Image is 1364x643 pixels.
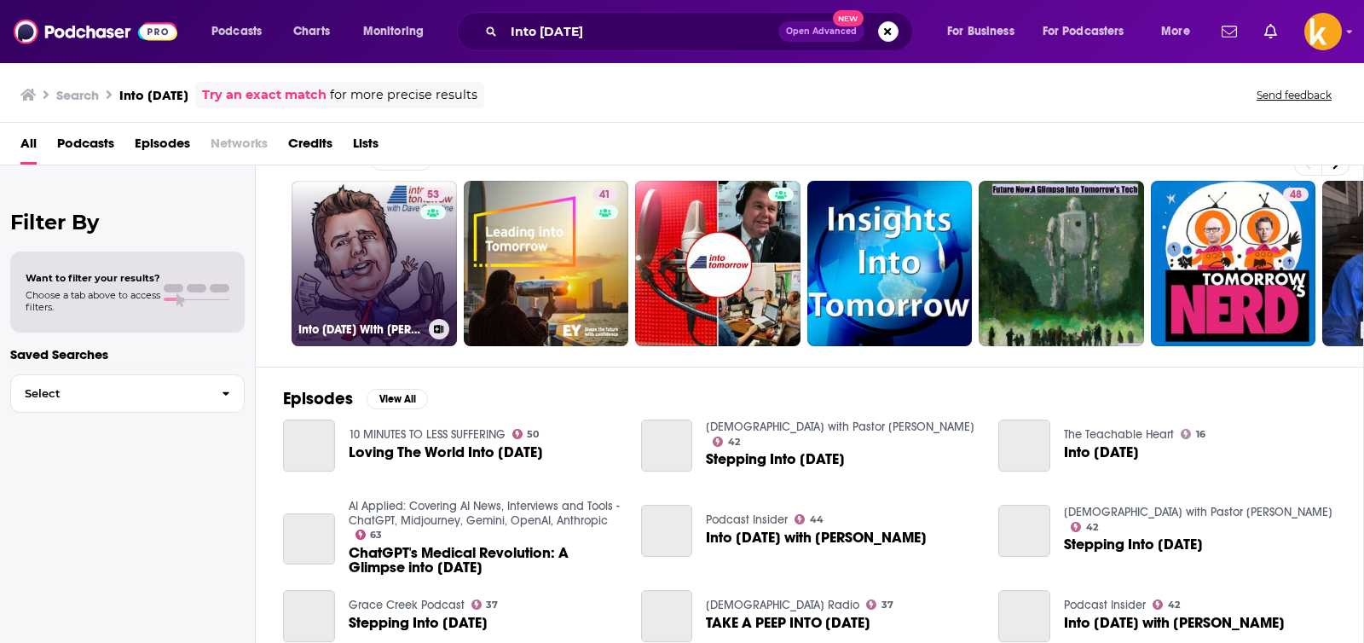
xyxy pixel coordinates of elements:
[599,187,610,204] span: 41
[10,346,245,362] p: Saved Searches
[349,616,488,630] a: Stepping Into Tomorrow
[728,438,740,446] span: 42
[706,530,927,545] a: Into Tomorrow with Dave Graveline
[706,513,788,527] a: Podcast Insider
[427,187,439,204] span: 53
[349,546,621,575] a: ChatGPT's Medical Revolution: A Glimpse into Tomorrow
[1161,20,1190,43] span: More
[833,10,864,26] span: New
[706,452,845,466] span: Stepping Into [DATE]
[998,505,1050,557] a: Stepping Into Tomorrow
[1181,429,1205,439] a: 16
[1153,600,1180,610] a: 42
[504,18,778,45] input: Search podcasts, credits, & more...
[1032,18,1149,45] button: open menu
[473,12,929,51] div: Search podcasts, credits, & more...
[370,531,382,539] span: 63
[26,272,160,284] span: Want to filter your results?
[1215,17,1244,46] a: Show notifications dropdown
[1196,431,1205,438] span: 16
[1149,18,1211,45] button: open menu
[211,130,268,165] span: Networks
[283,388,353,409] h2: Episodes
[706,598,859,612] a: GospelBells Radio
[349,598,465,612] a: Grace Creek Podcast
[56,87,99,103] h3: Search
[1071,522,1098,532] a: 42
[464,181,629,346] a: 41
[283,420,335,472] a: Loving The World Into Tomorrow
[353,130,379,165] a: Lists
[641,420,693,472] a: Stepping Into Tomorrow
[293,20,330,43] span: Charts
[998,590,1050,642] a: Into Tomorrow with Dave Graveline
[349,445,543,460] a: Loving The World Into Tomorrow
[881,601,893,609] span: 37
[349,445,543,460] span: Loving The World Into [DATE]
[706,420,974,434] a: Milestone Church with Pastor Jeff Little
[211,20,262,43] span: Podcasts
[1251,88,1337,102] button: Send feedback
[713,437,740,447] a: 42
[512,429,540,439] a: 50
[706,616,870,630] span: TAKE A PEEP INTO [DATE]
[202,85,327,105] a: Try an exact match
[706,616,870,630] a: TAKE A PEEP INTO TOMORROW
[866,600,893,610] a: 37
[199,18,284,45] button: open menu
[10,210,245,235] h2: Filter By
[471,600,499,610] a: 37
[420,188,446,201] a: 53
[1304,13,1342,50] button: Show profile menu
[349,616,488,630] span: Stepping Into [DATE]
[778,21,864,42] button: Open AdvancedNew
[349,499,620,528] a: AI Applied: Covering AI News, Interviews and Tools - ChatGPT, Midjourney, Gemini, OpenAI, Anthropic
[119,87,188,103] h3: Into [DATE]
[795,514,824,524] a: 44
[11,388,208,399] span: Select
[135,130,190,165] a: Episodes
[1290,187,1302,204] span: 48
[1304,13,1342,50] span: Logged in as sshawan
[1064,616,1285,630] a: Into Tomorrow with Dave Graveline
[298,322,422,337] h3: Into [DATE] With [PERSON_NAME]
[330,85,477,105] span: for more precise results
[292,181,457,346] a: 53Into [DATE] With [PERSON_NAME]
[1064,445,1139,460] span: Into [DATE]
[706,452,845,466] a: Stepping Into Tomorrow
[1043,20,1124,43] span: For Podcasters
[998,420,1050,472] a: Into Tomorrow
[349,546,621,575] span: ChatGPT's Medical Revolution: A Glimpse into [DATE]
[351,18,446,45] button: open menu
[706,530,927,545] span: Into [DATE] with [PERSON_NAME]
[349,427,506,442] a: 10 MINUTES TO LESS SUFFERING
[1064,427,1174,442] a: The Teachable Heart
[355,530,383,540] a: 63
[641,590,693,642] a: TAKE A PEEP INTO TOMORROW
[288,130,332,165] a: Credits
[363,20,424,43] span: Monitoring
[1304,13,1342,50] img: User Profile
[282,18,340,45] a: Charts
[947,20,1014,43] span: For Business
[527,431,539,438] span: 50
[641,505,693,557] a: Into Tomorrow with Dave Graveline
[1168,601,1180,609] span: 42
[20,130,37,165] a: All
[1064,505,1332,519] a: Milestone Church with Pastor Jeff Little
[283,388,428,409] a: EpisodesView All
[810,516,824,524] span: 44
[14,15,177,48] img: Podchaser - Follow, Share and Rate Podcasts
[1064,537,1203,552] span: Stepping Into [DATE]
[935,18,1036,45] button: open menu
[283,590,335,642] a: Stepping Into Tomorrow
[486,601,498,609] span: 37
[10,374,245,413] button: Select
[1064,537,1203,552] a: Stepping Into Tomorrow
[367,389,428,409] button: View All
